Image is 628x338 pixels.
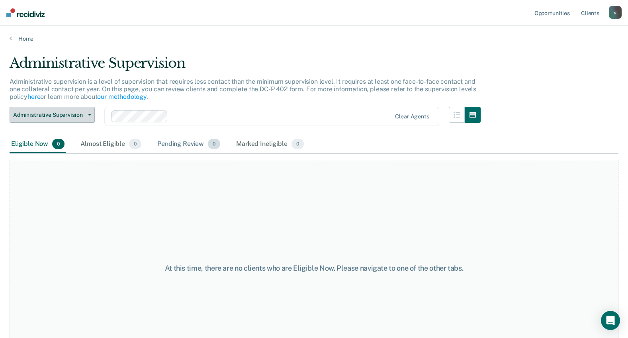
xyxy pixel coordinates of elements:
[10,35,618,42] a: Home
[162,264,466,273] div: At this time, there are no clients who are Eligible Now. Please navigate to one of the other tabs.
[129,139,141,149] span: 0
[601,311,620,330] div: Open Intercom Messenger
[13,112,85,118] span: Administrative Supervision
[235,136,305,153] div: Marked Ineligible0
[10,136,66,153] div: Eligible Now0
[79,136,143,153] div: Almost Eligible0
[609,6,622,19] button: s
[27,93,40,100] a: here
[6,8,45,17] img: Recidiviz
[156,136,222,153] div: Pending Review0
[292,139,304,149] span: 0
[52,139,65,149] span: 0
[10,107,95,123] button: Administrative Supervision
[10,78,476,100] p: Administrative supervision is a level of supervision that requires less contact than the minimum ...
[10,55,481,78] div: Administrative Supervision
[395,113,429,120] div: Clear agents
[97,93,147,100] a: our methodology
[208,139,220,149] span: 0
